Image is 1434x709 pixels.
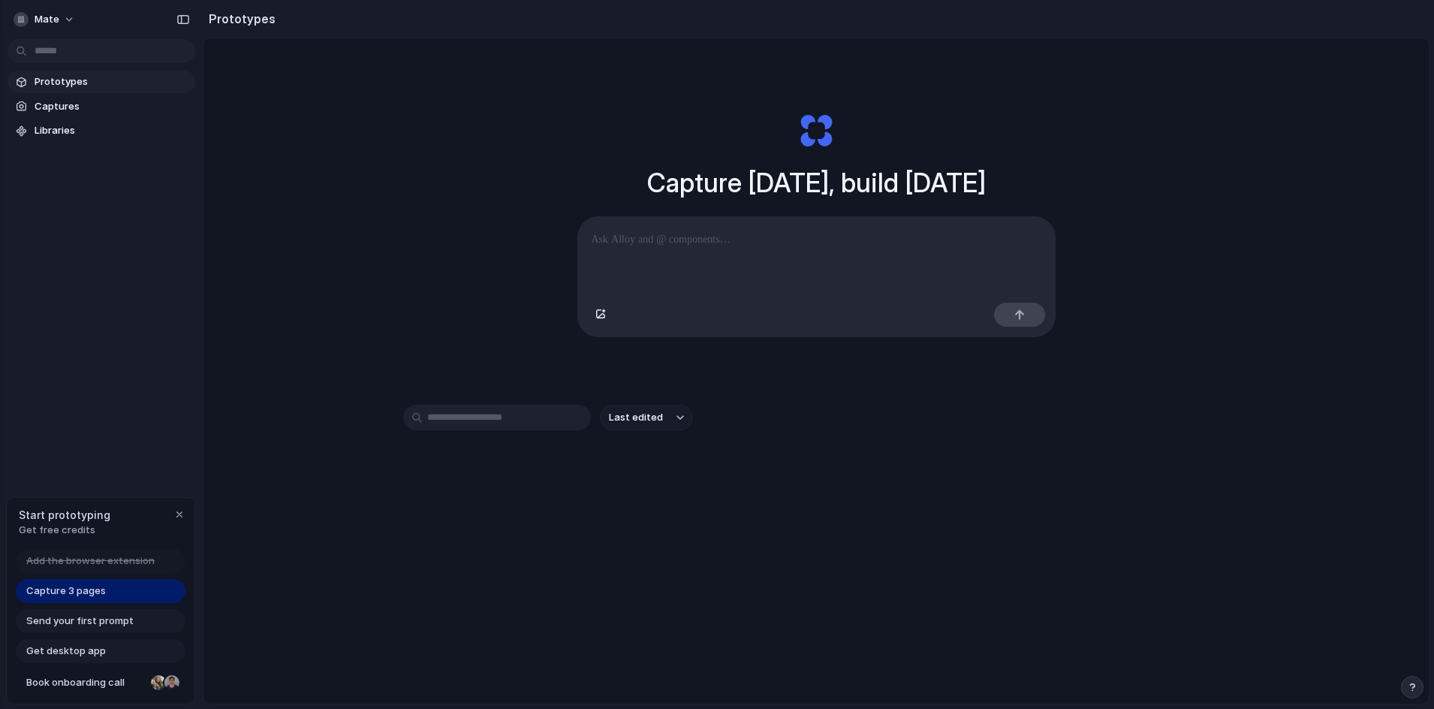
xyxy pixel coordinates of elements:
[203,10,276,28] h2: Prototypes
[26,614,134,629] span: Send your first prompt
[647,163,986,203] h1: Capture [DATE], build [DATE]
[600,405,693,430] button: Last edited
[35,74,189,89] span: Prototypes
[609,410,663,425] span: Last edited
[26,584,106,599] span: Capture 3 pages
[149,674,167,692] div: Nicole Kubica
[26,644,106,659] span: Get desktop app
[35,12,59,27] span: mate
[16,671,185,695] a: Book onboarding call
[8,95,195,118] a: Captures
[35,123,189,138] span: Libraries
[16,639,185,663] a: Get desktop app
[19,507,110,523] span: Start prototyping
[19,523,110,538] span: Get free credits
[8,71,195,93] a: Prototypes
[35,99,189,114] span: Captures
[8,119,195,142] a: Libraries
[163,674,181,692] div: Christian Iacullo
[26,675,145,690] span: Book onboarding call
[8,8,83,32] button: mate
[26,554,155,569] span: Add the browser extension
